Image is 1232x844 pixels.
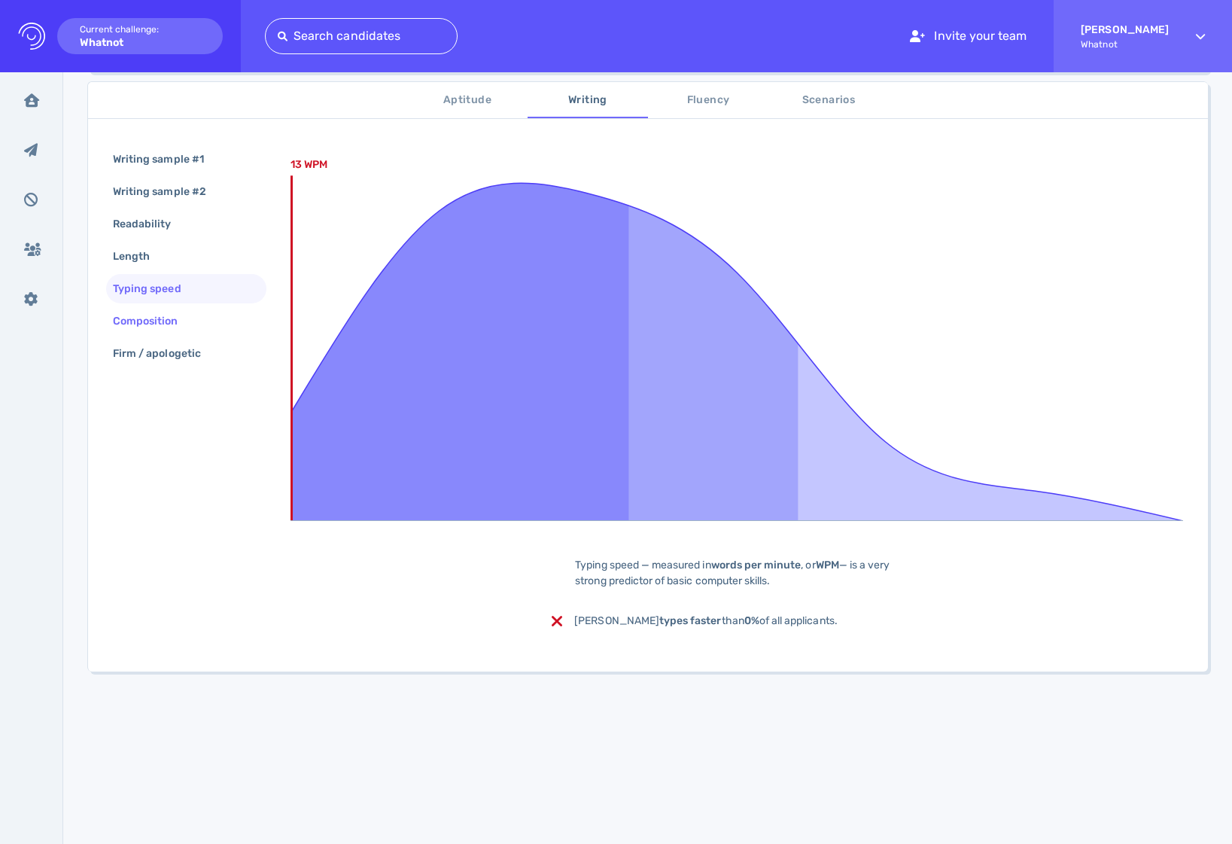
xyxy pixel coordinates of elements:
[711,559,802,571] b: words per minute
[110,181,224,203] div: Writing sample #2
[110,343,219,364] div: Firm / apologetic
[110,310,196,332] div: Composition
[1081,23,1169,36] strong: [PERSON_NAME]
[291,158,327,171] text: 13 WPM
[416,91,519,110] span: Aptitude
[537,91,639,110] span: Writing
[110,278,199,300] div: Typing speed
[816,559,839,571] b: WPM
[552,557,928,589] div: Typing speed — measured in , or — is a very strong predictor of basic computer skills.
[657,91,759,110] span: Fluency
[1081,39,1169,50] span: Whatnot
[110,245,168,267] div: Length
[110,213,190,235] div: Readability
[574,614,837,627] span: [PERSON_NAME] than of all applicants.
[744,614,759,627] b: 0%
[110,148,222,170] div: Writing sample #1
[777,91,880,110] span: Scenarios
[659,614,722,627] b: types faster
